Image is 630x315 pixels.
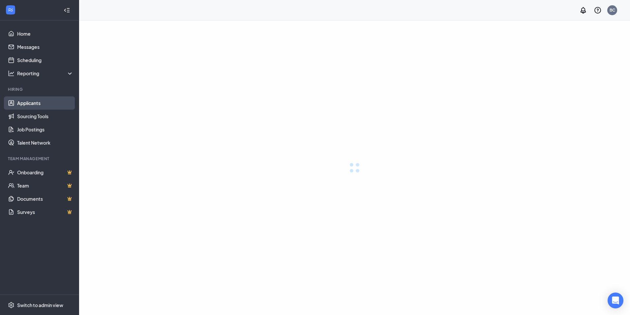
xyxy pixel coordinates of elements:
svg: QuestionInfo [594,6,602,14]
div: Team Management [8,156,72,161]
a: Sourcing Tools [17,110,73,123]
svg: WorkstreamLogo [7,7,14,13]
div: Open Intercom Messenger [608,293,623,308]
a: Home [17,27,73,40]
div: BC [610,7,615,13]
a: Applicants [17,96,73,110]
svg: Analysis [8,70,14,77]
a: SurveysCrown [17,205,73,219]
a: DocumentsCrown [17,192,73,205]
div: Reporting [17,70,74,77]
a: Job Postings [17,123,73,136]
div: Switch to admin view [17,302,63,308]
a: Messages [17,40,73,53]
a: TeamCrown [17,179,73,192]
a: OnboardingCrown [17,166,73,179]
div: Hiring [8,87,72,92]
svg: Notifications [579,6,587,14]
a: Scheduling [17,53,73,67]
svg: Collapse [64,7,70,14]
svg: Settings [8,302,14,308]
a: Talent Network [17,136,73,149]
